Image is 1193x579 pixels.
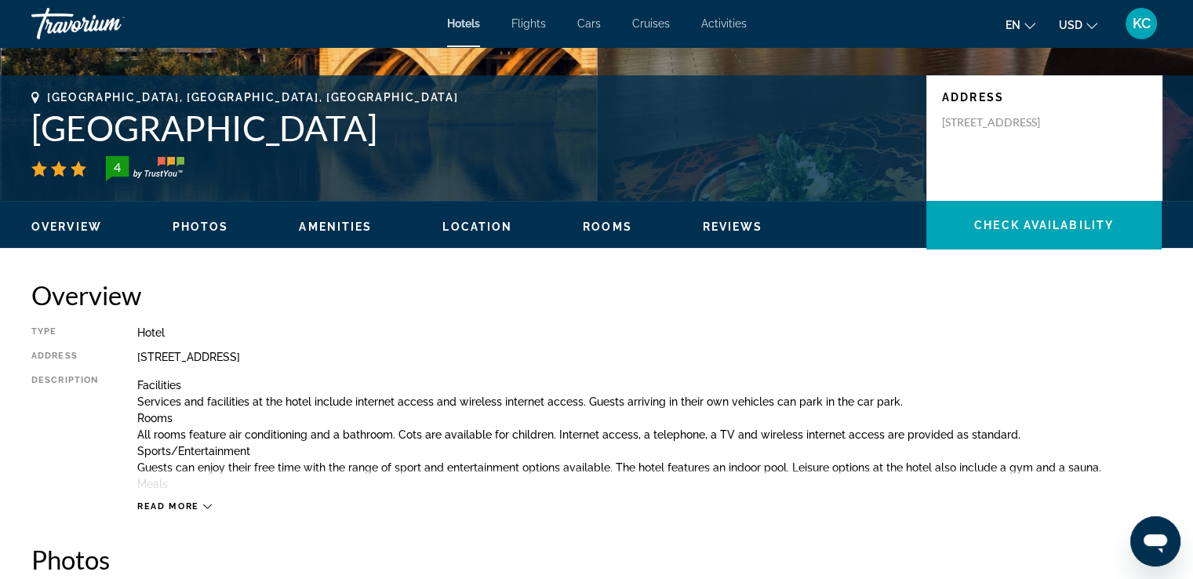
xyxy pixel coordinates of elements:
[137,379,1162,391] p: Facilities
[511,17,546,30] a: Flights
[173,220,229,233] span: Photos
[137,461,1162,474] p: Guests can enjoy their free time with the range of sport and entertainment options available. The...
[1130,516,1180,566] iframe: Button to launch messaging window
[31,3,188,44] a: Travorium
[137,326,1162,339] div: Hotel
[137,395,1162,408] p: Services and facilities at the hotel include internet access and wireless internet access. Guests...
[583,220,632,233] span: Rooms
[101,158,133,177] div: 4
[31,326,98,339] div: Type
[1006,19,1020,31] span: en
[1133,16,1151,31] span: KC
[703,220,763,233] span: Reviews
[137,351,1162,363] div: [STREET_ADDRESS]
[583,220,632,234] button: Rooms
[701,17,747,30] a: Activities
[1121,7,1162,40] button: User Menu
[974,219,1114,231] span: Check Availability
[173,220,229,234] button: Photos
[31,351,98,363] div: Address
[137,445,1162,457] p: Sports/Entertainment
[632,17,670,30] a: Cruises
[137,501,199,512] span: Read more
[942,91,1146,104] p: Address
[137,412,1162,424] p: Rooms
[442,220,512,233] span: Location
[31,107,911,148] h1: [GEOGRAPHIC_DATA]
[31,544,1162,575] h2: Photos
[299,220,372,233] span: Amenities
[137,428,1162,441] p: All rooms feature air conditioning and a bathroom. Cots are available for children. Internet acce...
[1006,13,1035,36] button: Change language
[447,17,480,30] a: Hotels
[942,115,1068,129] p: [STREET_ADDRESS]
[442,220,512,234] button: Location
[137,501,212,512] button: Read more
[47,91,458,104] span: [GEOGRAPHIC_DATA], [GEOGRAPHIC_DATA], [GEOGRAPHIC_DATA]
[31,279,1162,311] h2: Overview
[106,156,184,181] img: trustyou-badge-hor.svg
[1059,13,1097,36] button: Change currency
[31,220,102,233] span: Overview
[703,220,763,234] button: Reviews
[299,220,372,234] button: Amenities
[577,17,601,30] a: Cars
[926,201,1162,249] button: Check Availability
[1059,19,1082,31] span: USD
[31,375,98,493] div: Description
[31,220,102,234] button: Overview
